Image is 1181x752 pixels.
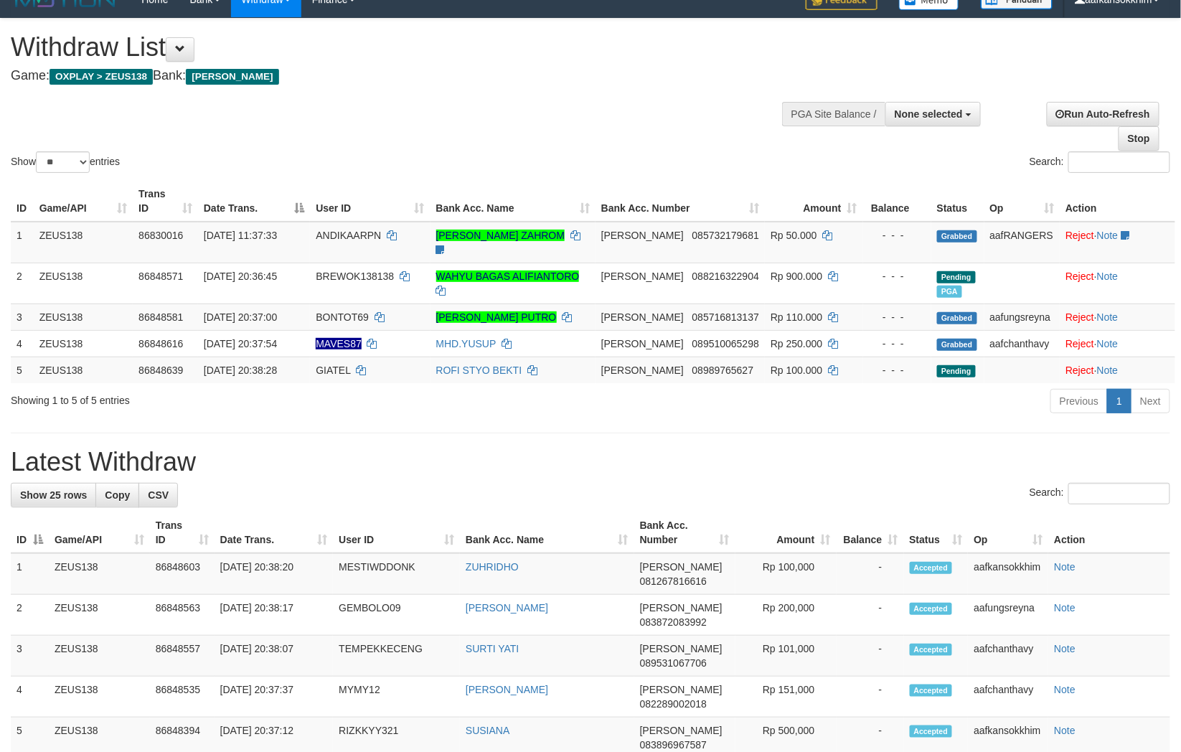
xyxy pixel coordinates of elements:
th: Trans ID: activate to sort column ascending [150,512,215,553]
th: Game/API: activate to sort column ascending [34,181,133,222]
a: [PERSON_NAME] ZAHROM [436,230,565,241]
td: GEMBOLO09 [333,595,460,636]
td: ZEUS138 [34,263,133,304]
td: 86848557 [150,636,215,677]
span: 86848571 [138,271,183,282]
span: Copy 085716813137 to clipboard [692,311,759,323]
th: Op: activate to sort column ascending [968,512,1048,553]
div: PGA Site Balance / [782,102,885,126]
td: · [1060,330,1175,357]
td: ZEUS138 [49,595,150,636]
label: Search: [1030,483,1170,504]
td: [DATE] 20:38:20 [215,553,334,595]
td: - [837,595,904,636]
span: 86830016 [138,230,183,241]
a: Note [1054,561,1076,573]
td: MESTIWDDONK [333,553,460,595]
span: [DATE] 20:36:45 [204,271,277,282]
td: [DATE] 20:38:07 [215,636,334,677]
span: Copy 089531067706 to clipboard [640,657,707,669]
td: aafungsreyna [968,595,1048,636]
td: · [1060,304,1175,330]
td: · [1060,357,1175,383]
td: 3 [11,636,49,677]
td: [DATE] 20:38:17 [215,595,334,636]
th: Op: activate to sort column ascending [984,181,1060,222]
span: 86848639 [138,365,183,376]
span: Grabbed [937,339,977,351]
td: TEMPEKKECENG [333,636,460,677]
th: Status [931,181,984,222]
th: User ID: activate to sort column ascending [333,512,460,553]
span: Copy 088216322904 to clipboard [692,271,759,282]
span: [DATE] 20:37:54 [204,338,277,349]
td: Rp 100,000 [735,553,837,595]
td: 4 [11,677,49,718]
a: CSV [138,483,178,507]
td: ZEUS138 [34,330,133,357]
input: Search: [1068,151,1170,173]
td: ZEUS138 [49,636,150,677]
a: Next [1131,389,1170,413]
td: aafchanthavy [968,636,1048,677]
td: 1 [11,222,34,263]
span: [PERSON_NAME] [186,69,278,85]
th: Action [1060,181,1175,222]
span: [PERSON_NAME] [601,271,684,282]
h1: Withdraw List [11,33,773,62]
span: Rp 50.000 [771,230,817,241]
a: MHD.YUSUP [436,338,497,349]
td: - [837,553,904,595]
a: Copy [95,483,139,507]
span: 86848581 [138,311,183,323]
a: Reject [1065,230,1094,241]
a: Note [1097,365,1119,376]
td: ZEUS138 [49,553,150,595]
label: Show entries [11,151,120,173]
span: Copy 081267816616 to clipboard [640,575,707,587]
th: ID [11,181,34,222]
span: [DATE] 11:37:33 [204,230,277,241]
th: User ID: activate to sort column ascending [310,181,430,222]
td: Rp 200,000 [735,595,837,636]
th: Bank Acc. Number: activate to sort column ascending [596,181,765,222]
th: Balance [863,181,931,222]
a: Note [1097,271,1119,282]
span: None selected [895,108,963,120]
a: Note [1054,725,1076,736]
td: Rp 151,000 [735,677,837,718]
span: Accepted [910,603,953,615]
span: Show 25 rows [20,489,87,501]
div: - - - [869,228,926,243]
a: Reject [1065,338,1094,349]
a: Show 25 rows [11,483,96,507]
th: Date Trans.: activate to sort column descending [198,181,311,222]
a: Note [1097,311,1119,323]
th: Action [1048,512,1170,553]
span: [PERSON_NAME] [640,602,723,614]
td: - [837,636,904,677]
div: - - - [869,363,926,377]
td: - [837,677,904,718]
span: Grabbed [937,312,977,324]
td: 86848535 [150,677,215,718]
span: CSV [148,489,169,501]
span: Copy [105,489,130,501]
span: 86848616 [138,338,183,349]
a: Note [1097,230,1119,241]
span: Copy 085732179681 to clipboard [692,230,759,241]
input: Search: [1068,483,1170,504]
th: Trans ID: activate to sort column ascending [133,181,198,222]
a: [PERSON_NAME] PUTRO [436,311,557,323]
h1: Latest Withdraw [11,448,1170,476]
span: ANDIKAARPN [316,230,381,241]
a: Note [1054,643,1076,654]
td: 3 [11,304,34,330]
td: 2 [11,595,49,636]
td: · [1060,263,1175,304]
th: Date Trans.: activate to sort column ascending [215,512,334,553]
div: - - - [869,269,926,283]
span: [PERSON_NAME] [640,684,723,695]
th: ID: activate to sort column descending [11,512,49,553]
span: [PERSON_NAME] [640,561,723,573]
